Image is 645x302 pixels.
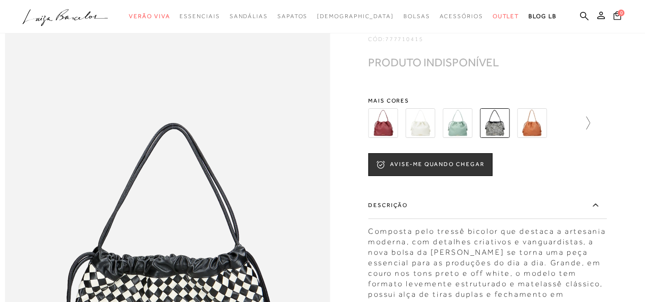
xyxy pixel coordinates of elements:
[368,108,398,138] img: BOLSA GRANDE EM TRESSÊ DE COURO MARSALA
[403,13,430,20] span: Bolsas
[493,13,519,20] span: Outlet
[618,10,624,16] span: 0
[440,13,483,20] span: Acessórios
[385,36,423,42] span: 777710415
[480,108,509,138] img: BOLSA GRANDE TRESSÊ BICOLOR PRETO E OFF WHITE
[277,8,307,25] a: noSubCategoriesText
[317,8,394,25] a: noSubCategoriesText
[403,8,430,25] a: noSubCategoriesText
[180,8,220,25] a: noSubCategoriesText
[129,8,170,25] a: noSubCategoriesText
[529,13,556,20] span: BLOG LB
[368,98,607,104] span: Mais cores
[277,13,307,20] span: Sapatos
[180,13,220,20] span: Essenciais
[368,191,607,219] label: Descrição
[368,57,499,67] div: PRODUTO INDISPONÍVEL
[517,108,547,138] img: BOLSA GRANDE TRESSÊ CARAMELO
[405,108,435,138] img: BOLSA GRANDE EM TRESSÊ DE COURO OFF WHITE
[493,8,519,25] a: noSubCategoriesText
[529,8,556,25] a: BLOG LB
[443,108,472,138] img: BOLSA GRANDE EM TRESSÊ DE COURO VERDE ALECRIM
[440,8,483,25] a: noSubCategoriesText
[317,13,394,20] span: [DEMOGRAPHIC_DATA]
[611,10,624,23] button: 0
[368,36,559,42] div: CÓD:
[230,13,268,20] span: Sandálias
[230,8,268,25] a: noSubCategoriesText
[368,153,492,176] button: AVISE-ME QUANDO CHEGAR
[129,13,170,20] span: Verão Viva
